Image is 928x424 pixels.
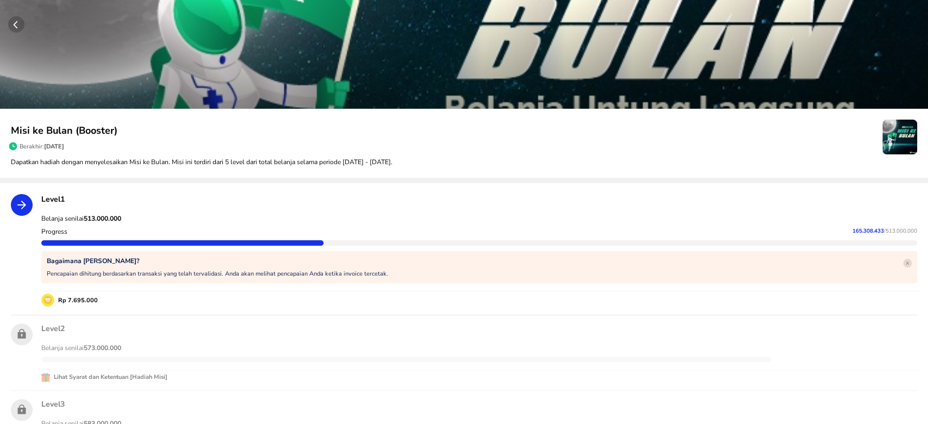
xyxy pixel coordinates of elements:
[884,227,917,235] span: / 513.000.000
[41,399,917,409] p: Level 3
[41,194,917,204] p: Level 1
[882,120,917,154] img: mission-icon-23342
[41,214,121,223] span: Belanja senilai
[11,157,917,167] p: Dapatkan hadiah dengan menyelesaikan Misi ke Bulan. Misi ini terdiri dari 5 level dari total bela...
[44,142,64,151] span: [DATE]
[47,257,388,265] p: Bagaimana [PERSON_NAME]?
[41,227,67,236] p: Progress
[11,123,882,138] p: Misi ke Bulan (Booster)
[84,214,121,223] strong: 513.000.000
[852,227,884,235] span: 165.308.433
[47,270,388,278] p: Pencapaian dihitung berdasarkan transaksi yang telah tervalidasi. Anda akan melihat pencapaian An...
[41,344,121,352] span: Belanja senilai
[20,142,64,151] p: Berakhir:
[54,296,98,305] p: Rp 7.695.000
[50,372,167,382] p: Lihat Syarat dan Ketentuan [Hadiah Misi]
[41,323,917,334] p: Level 2
[84,344,121,352] strong: 573.000.000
